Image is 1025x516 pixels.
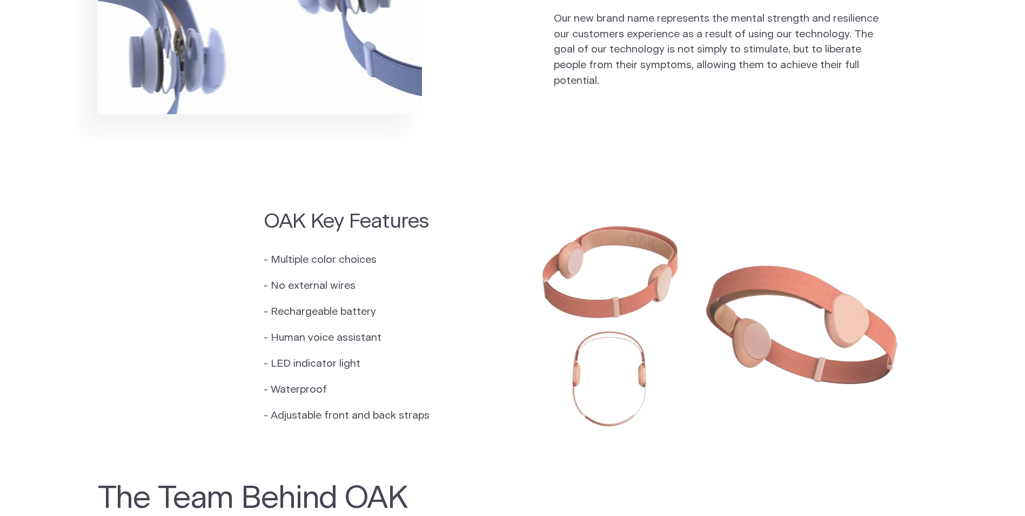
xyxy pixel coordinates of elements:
p: - Human voice assistant [264,330,430,346]
p: - Multiple color choices [264,253,430,268]
p: - Adjustable front and back straps [264,408,430,424]
p: - Rechargeable battery [264,305,430,320]
p: - No external wires [264,279,430,294]
h2: OAK Key Features [264,208,430,235]
p: Our new brand name represents the mental strength and resilience our customers experience as a re... [554,11,886,89]
p: - LED indicator light [264,356,430,372]
p: - Waterproof [264,382,430,398]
